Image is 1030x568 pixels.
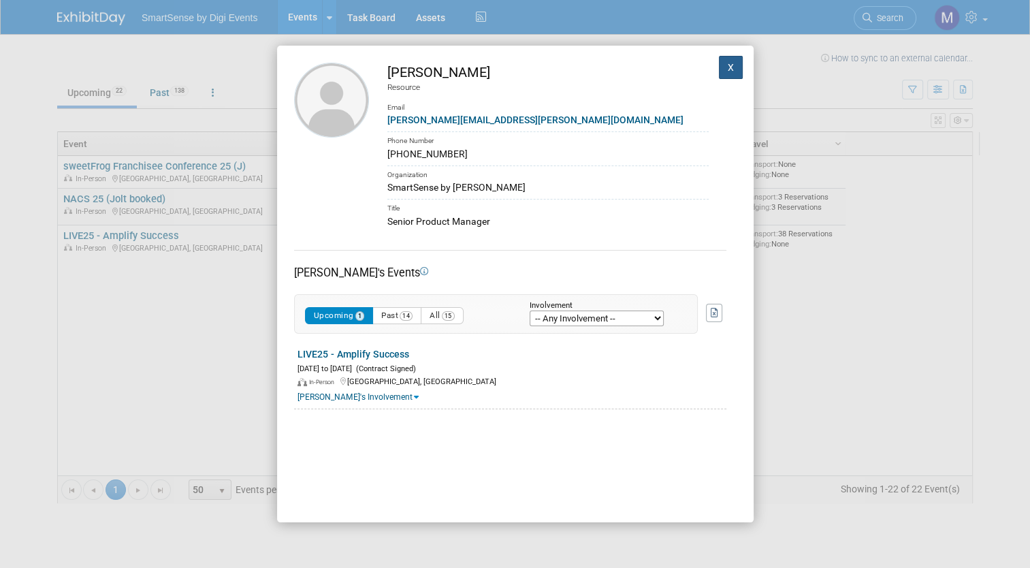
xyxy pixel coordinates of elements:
div: Resource [387,82,709,93]
div: [PERSON_NAME] [387,63,709,82]
span: In-Person [309,379,338,385]
img: Jimmy Furst [294,63,369,138]
div: [PERSON_NAME]'s Events [294,265,726,281]
button: Past14 [372,307,421,324]
div: [DATE] to [DATE] [297,362,726,375]
a: LIVE25 - Amplify Success [297,349,409,360]
div: SmartSense by [PERSON_NAME] [387,180,709,195]
span: 14 [400,311,413,321]
div: Phone Number [387,131,709,147]
img: In-Person Event [297,378,307,386]
span: 15 [442,311,455,321]
div: Email [387,93,709,113]
a: [PERSON_NAME][EMAIL_ADDRESS][PERSON_NAME][DOMAIN_NAME] [387,114,683,125]
span: (Contract Signed) [352,364,416,373]
button: Upcoming1 [305,307,374,324]
div: Senior Product Manager [387,215,709,229]
span: 1 [355,311,365,321]
div: Organization [387,165,709,181]
div: [PHONE_NUMBER] [387,147,709,161]
button: X [719,56,743,79]
a: [PERSON_NAME]'s Involvement [297,392,419,402]
div: [GEOGRAPHIC_DATA], [GEOGRAPHIC_DATA] [297,375,726,388]
button: All15 [421,307,464,324]
div: Title [387,199,709,215]
div: Involvement [530,302,677,311]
